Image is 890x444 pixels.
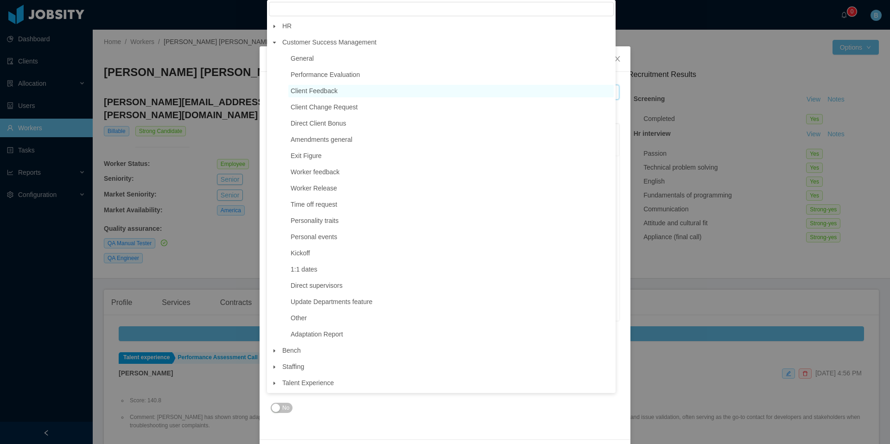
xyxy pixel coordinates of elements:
span: Adaptation Report [291,330,343,338]
span: Worker Release [288,182,614,195]
span: Talent Experience [280,377,614,389]
span: Amendments general [291,136,352,143]
span: Adaptation Report [288,328,614,341]
i: icon: close [614,55,621,63]
span: Direct Client Bonus [288,117,614,130]
span: Client Change Request [291,103,358,111]
span: Exit Figure [288,150,614,162]
span: Bench [280,344,614,357]
span: Client Feedback [291,87,337,95]
span: General [288,52,614,65]
span: Client Change Request [288,101,614,114]
span: Kickoff [291,249,310,257]
span: Worker feedback [288,166,614,178]
i: icon: caret-down [272,40,277,45]
span: Performance Evaluation [288,69,614,81]
span: Direct supervisors [291,282,343,289]
span: Worker feedback [291,168,340,176]
span: Performance Evaluation [291,71,360,78]
span: Kickoff [288,247,614,260]
i: icon: caret-down [272,349,277,353]
span: Exit Figure [291,152,322,159]
span: 1:1 dates [288,263,614,276]
span: Other [288,312,614,324]
span: Client Feedback [288,85,614,97]
span: No [282,403,289,412]
span: Update Departments feature [291,298,373,305]
button: Add comment to Worker File? [271,403,292,413]
span: Amendments general [288,133,614,146]
span: Other [291,314,307,322]
i: icon: caret-down [272,381,277,386]
button: Close [604,46,630,72]
span: Update Departments feature [288,296,614,308]
i: icon: caret-down [272,24,277,29]
span: HR [280,20,614,32]
span: Personality traits [288,215,614,227]
span: Personality traits [291,217,338,224]
span: Direct Client Bonus [291,120,346,127]
i: icon: caret-down [272,365,277,369]
span: 1:1 dates [291,266,318,273]
span: Customer Success Management [282,38,376,46]
span: Staffing [282,363,304,370]
span: HR [282,22,292,30]
span: Personal events [291,233,337,241]
span: General [291,55,314,62]
span: Staffing [280,361,614,373]
span: Time off request [288,198,614,211]
span: Bench [282,347,301,354]
span: Talent Experience [282,379,334,387]
span: Personal events [288,231,614,243]
span: Time off request [291,201,337,208]
span: Direct supervisors [288,279,614,292]
span: Customer Success Management [280,36,614,49]
input: filter select [269,2,614,16]
span: Worker Release [291,184,337,192]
